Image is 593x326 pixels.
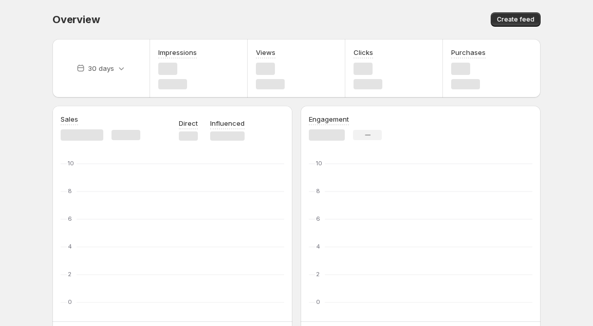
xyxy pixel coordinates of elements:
[497,15,534,24] span: Create feed
[88,63,114,73] p: 30 days
[179,118,198,128] p: Direct
[61,114,78,124] h3: Sales
[354,47,373,57] h3: Clicks
[68,243,72,250] text: 4
[491,12,541,27] button: Create feed
[316,271,320,278] text: 2
[68,187,72,195] text: 8
[316,187,320,195] text: 8
[210,118,245,128] p: Influenced
[68,215,72,222] text: 6
[316,215,320,222] text: 6
[256,47,275,57] h3: Views
[316,298,320,305] text: 0
[158,47,197,57] h3: Impressions
[68,271,71,278] text: 2
[316,243,320,250] text: 4
[451,47,486,57] h3: Purchases
[309,114,349,124] h3: Engagement
[52,13,100,26] span: Overview
[316,160,322,167] text: 10
[68,298,72,305] text: 0
[68,160,74,167] text: 10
